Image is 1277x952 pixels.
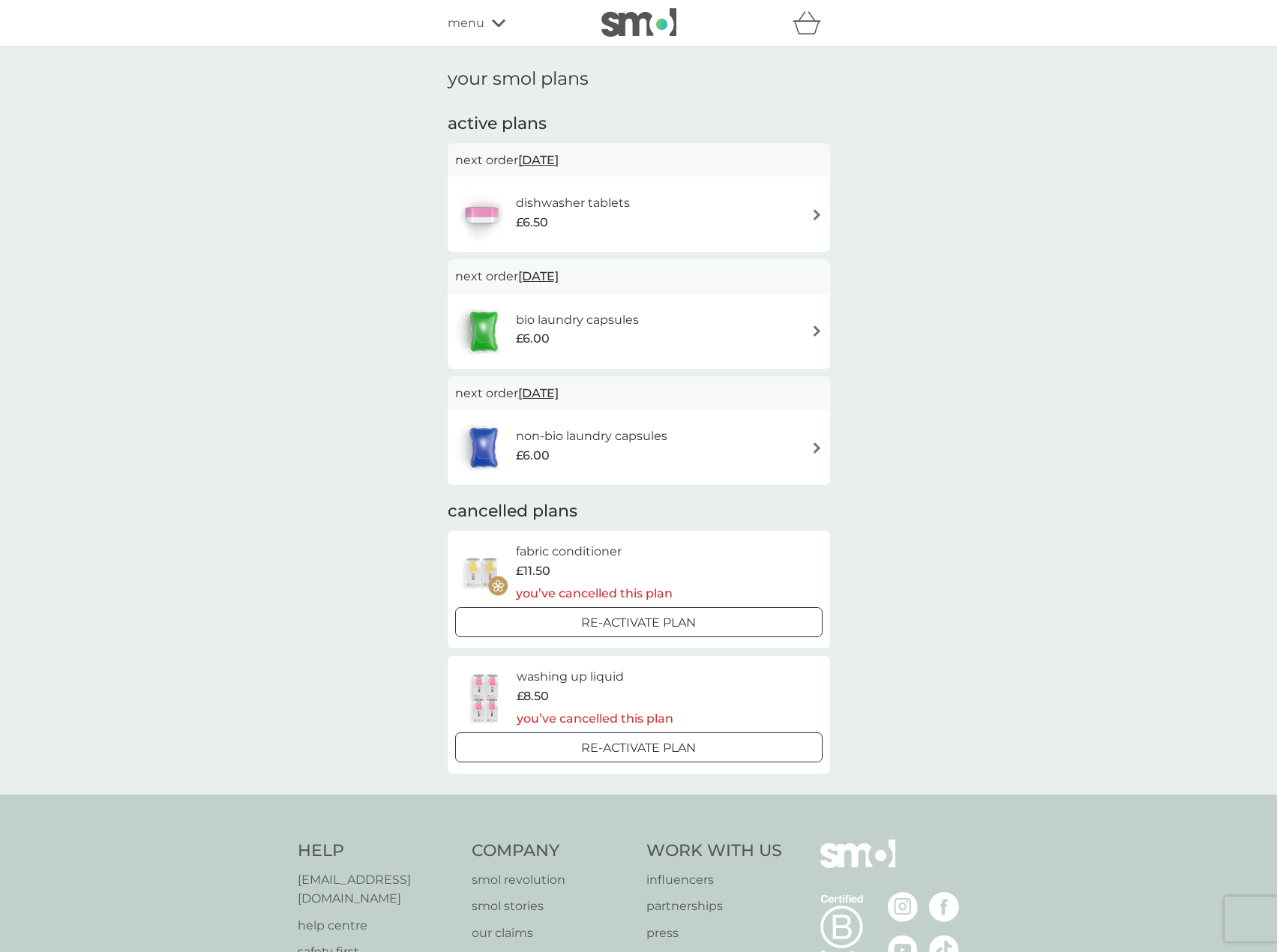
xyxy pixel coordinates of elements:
img: bio laundry capsules [455,305,512,358]
span: £11.50 [516,561,550,581]
a: press [646,924,782,943]
img: washing up liquid [455,672,517,724]
h4: Work With Us [646,840,782,863]
h6: washing up liquid [517,667,673,687]
h6: non-bio laundry capsules [516,427,667,446]
a: partnerships [646,897,782,916]
span: [DATE] [518,379,559,408]
button: Re-activate Plan [455,732,823,762]
img: arrow right [811,325,823,337]
span: £8.50 [517,687,549,706]
span: menu [448,13,484,33]
img: visit the smol Instagram page [888,892,918,922]
h6: dishwasher tablets [516,193,630,213]
p: you’ve cancelled this plan [516,584,673,603]
a: influencers [646,870,782,890]
h2: cancelled plans [448,500,830,523]
span: [DATE] [518,262,559,291]
a: help centre [298,916,457,936]
h6: fabric conditioner [516,542,673,561]
img: arrow right [811,442,823,454]
span: [DATE] [518,145,559,175]
img: smol [820,840,895,891]
h4: Help [298,840,457,863]
p: you’ve cancelled this plan [517,709,673,729]
a: smol revolution [472,870,631,890]
img: non-bio laundry capsules [455,421,512,474]
span: £6.00 [516,329,550,349]
div: basket [793,8,830,38]
h4: Company [472,840,631,863]
a: [EMAIL_ADDRESS][DOMAIN_NAME] [298,870,457,909]
h2: active plans [448,112,830,136]
p: Re-activate Plan [581,738,696,758]
img: fabric conditioner [455,546,508,599]
p: next order [455,267,823,286]
h1: your smol plans [448,68,830,90]
img: dishwasher tablets [455,188,508,241]
span: £6.00 [516,446,550,466]
p: next order [455,384,823,403]
a: our claims [472,924,631,943]
p: Re-activate Plan [581,613,696,633]
p: next order [455,151,823,170]
a: smol stories [472,897,631,916]
span: £6.50 [516,213,548,232]
img: visit the smol Facebook page [929,892,959,922]
img: smol [601,8,676,37]
img: arrow right [811,209,823,220]
h6: bio laundry capsules [516,310,639,330]
button: Re-activate Plan [455,607,823,637]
